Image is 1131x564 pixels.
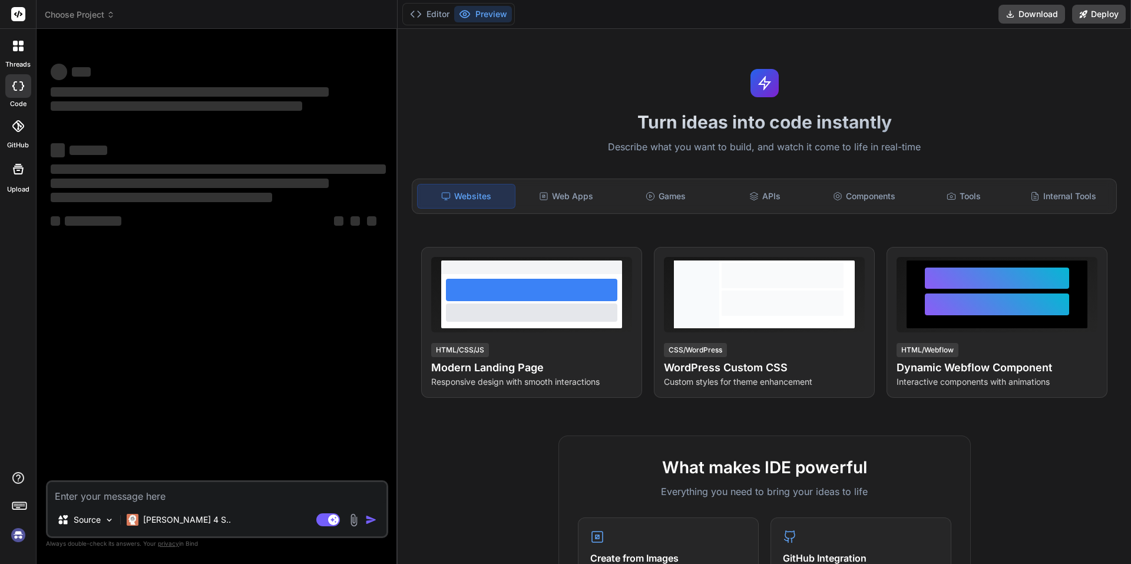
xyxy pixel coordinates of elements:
span: Choose Project [45,9,115,21]
span: ‌ [51,179,329,188]
div: Tools [915,184,1013,209]
h1: Turn ideas into code instantly [405,111,1124,133]
span: ‌ [65,216,121,226]
h4: WordPress Custom CSS [664,359,865,376]
span: ‌ [51,164,386,174]
div: Websites [417,184,515,209]
button: Deploy [1072,5,1126,24]
span: ‌ [51,143,65,157]
div: Web Apps [518,184,615,209]
p: [PERSON_NAME] 4 S.. [143,514,231,526]
span: ‌ [72,67,91,77]
div: HTML/Webflow [897,343,958,357]
div: Components [816,184,913,209]
span: privacy [158,540,179,547]
img: icon [365,514,377,526]
p: Source [74,514,101,526]
img: Pick Models [104,515,114,525]
p: Describe what you want to build, and watch it come to life in real-time [405,140,1124,155]
button: Preview [454,6,512,22]
p: Responsive design with smooth interactions [431,376,632,388]
p: Custom styles for theme enhancement [664,376,865,388]
span: ‌ [367,216,376,226]
img: attachment [347,513,361,527]
div: Internal Tools [1014,184,1112,209]
label: threads [5,60,31,70]
label: Upload [7,184,29,194]
span: ‌ [51,193,272,202]
p: Interactive components with animations [897,376,1097,388]
img: Claude 4 Sonnet [127,514,138,526]
label: GitHub [7,140,29,150]
span: ‌ [70,146,107,155]
div: Games [617,184,715,209]
div: HTML/CSS/JS [431,343,489,357]
span: ‌ [51,216,60,226]
label: code [10,99,27,109]
div: CSS/WordPress [664,343,727,357]
span: ‌ [51,87,329,97]
img: signin [8,525,28,545]
span: ‌ [350,216,360,226]
span: ‌ [334,216,343,226]
span: ‌ [51,101,302,111]
p: Everything you need to bring your ideas to life [578,484,951,499]
button: Download [998,5,1065,24]
button: Editor [405,6,454,22]
h2: What makes IDE powerful [578,455,951,480]
h4: Dynamic Webflow Component [897,359,1097,376]
h4: Modern Landing Page [431,359,632,376]
div: APIs [716,184,813,209]
p: Always double-check its answers. Your in Bind [46,538,388,549]
span: ‌ [51,64,67,80]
